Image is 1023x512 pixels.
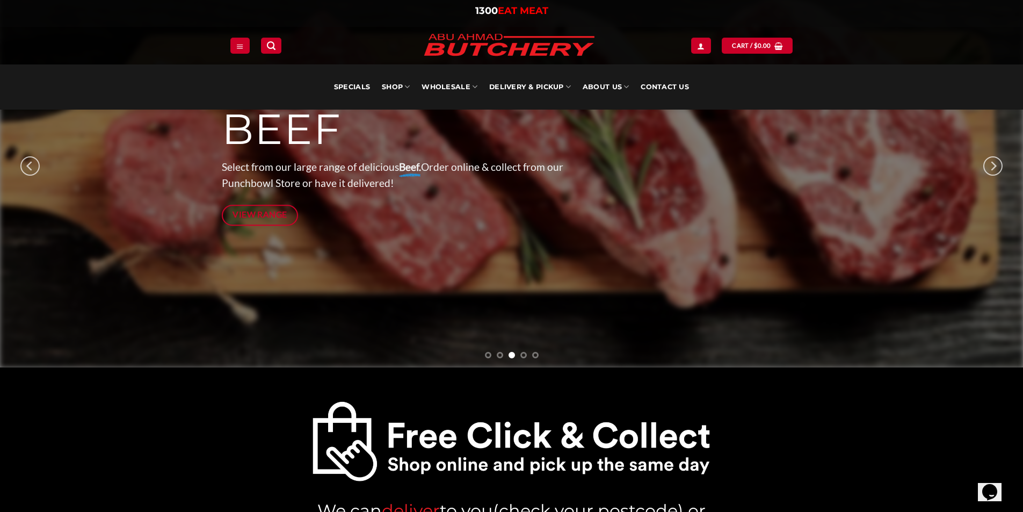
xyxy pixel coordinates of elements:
a: View Range [222,205,299,226]
bdi: 0.00 [754,42,771,49]
a: Delivery & Pickup [489,64,571,110]
li: Page dot 2 [497,352,503,358]
span: BEEF [222,104,342,155]
li: Page dot 5 [532,352,539,358]
a: Wholesale [422,64,477,110]
a: About Us [583,64,629,110]
a: View cart [722,38,793,53]
li: Page dot 3 [509,352,515,358]
button: Next [983,126,1003,206]
a: Specials [334,64,370,110]
span: EAT MEAT [498,5,548,17]
iframe: chat widget [978,469,1012,501]
img: Abu Ahmad Butchery [415,27,603,64]
a: Contact Us [641,64,689,110]
strong: Beef. [399,161,421,173]
a: SHOP [382,64,410,110]
span: Cart / [732,41,771,51]
img: Abu Ahmad Butchery Punchbowl [311,400,712,483]
a: Abu-Ahmad-Butchery-Sydney-Online-Halal-Butcher-click and collect your meat punchbowl [311,400,712,483]
a: Login [691,38,710,53]
span: $ [754,41,758,51]
span: Select from our large range of delicious Order online & collect from our Punchbowl Store or have ... [222,161,563,190]
span: View Range [233,208,287,221]
a: Search [261,38,281,53]
button: Previous [20,126,40,206]
span: 1300 [475,5,498,17]
a: Menu [230,38,250,53]
a: 1300EAT MEAT [475,5,548,17]
li: Page dot 1 [485,352,491,358]
li: Page dot 4 [520,352,527,358]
